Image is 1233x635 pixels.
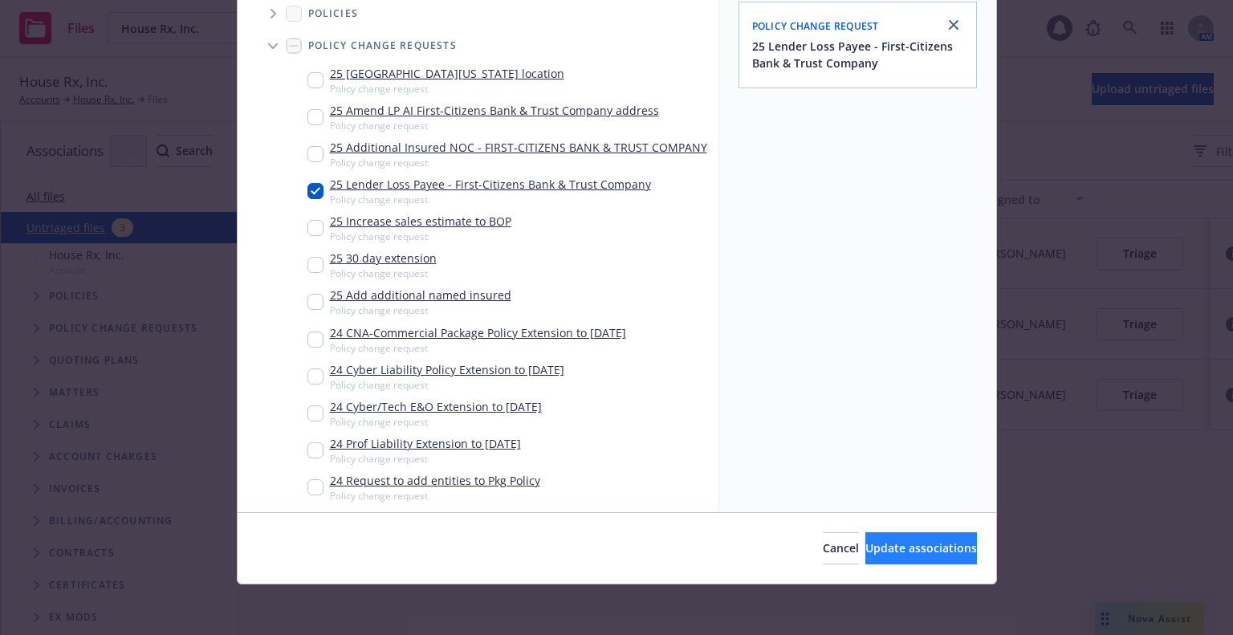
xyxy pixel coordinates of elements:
[330,119,659,132] span: Policy change request
[330,341,626,355] span: Policy change request
[330,509,547,526] a: 24 Cyber LHZ802172 Extension to [DATE]
[823,532,859,564] button: Cancel
[330,82,564,96] span: Policy change request
[330,472,540,489] a: 24 Request to add entities to Pkg Policy
[330,193,651,206] span: Policy change request
[330,230,511,243] span: Policy change request
[308,9,359,18] span: Policies
[752,19,879,33] span: Policy change request
[330,65,564,82] a: 25 [GEOGRAPHIC_DATA][US_STATE] location
[330,324,626,341] a: 24 CNA-Commercial Package Policy Extension to [DATE]
[330,267,437,280] span: Policy change request
[330,452,521,466] span: Policy change request
[330,435,521,452] a: 24 Prof Liability Extension to [DATE]
[308,41,457,51] span: Policy change requests
[330,415,542,429] span: Policy change request
[330,139,707,156] a: 25 Additional Insured NOC - FIRST-CITIZENS BANK & TRUST COMPANY
[752,38,966,71] button: 25 Lender Loss Payee - First-Citizens Bank & Trust Company
[330,213,511,230] a: 25 Increase sales estimate to BOP
[330,398,542,415] a: 24 Cyber/Tech E&O Extension to [DATE]
[330,102,659,119] a: 25 Amend LP AI First-Citizens Bank & Trust Company address
[330,287,511,303] a: 25 Add additional named insured
[330,489,540,503] span: Policy change request
[944,15,963,35] a: close
[330,378,564,392] span: Policy change request
[823,540,859,556] span: Cancel
[330,303,511,317] span: Policy change request
[865,532,977,564] button: Update associations
[330,250,437,267] a: 25 30 day extension
[330,361,564,378] a: 24 Cyber Liability Policy Extension to [DATE]
[865,540,977,556] span: Update associations
[330,156,707,169] span: Policy change request
[330,176,651,193] a: 25 Lender Loss Payee - First-Citizens Bank & Trust Company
